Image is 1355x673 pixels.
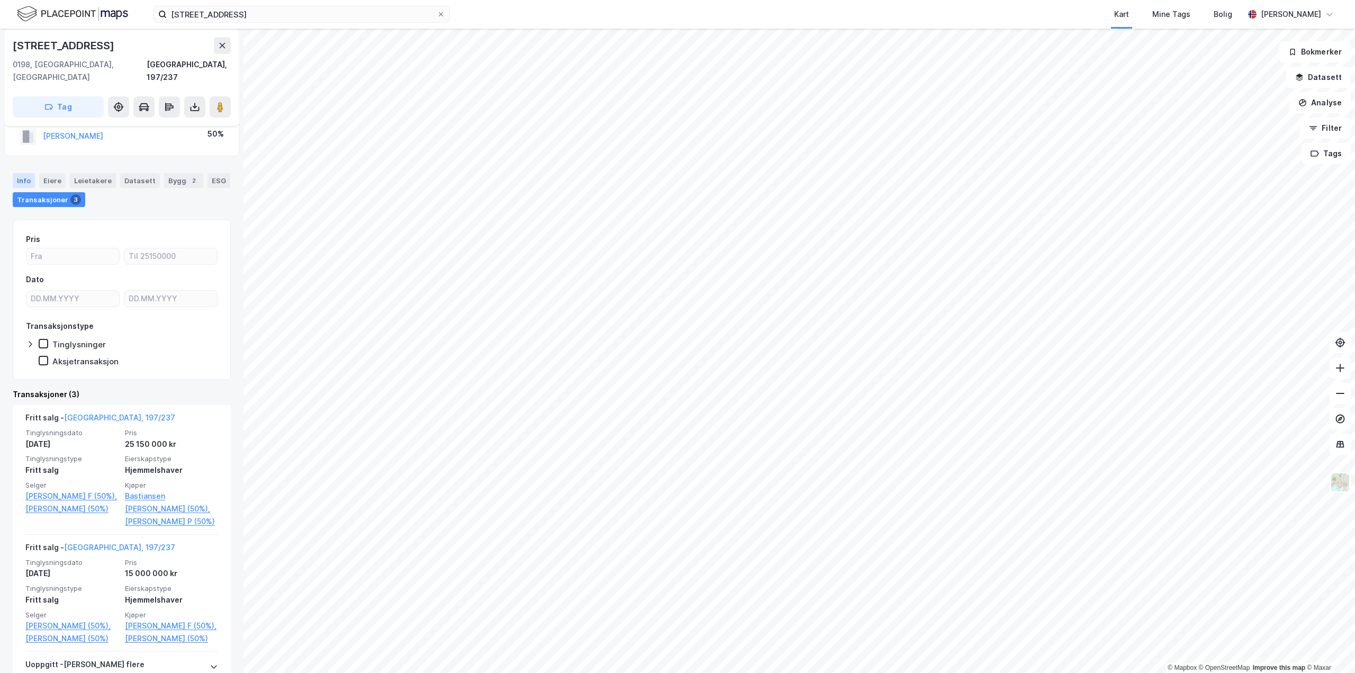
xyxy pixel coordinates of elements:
[1261,8,1321,21] div: [PERSON_NAME]
[1214,8,1232,21] div: Bolig
[25,620,119,632] a: [PERSON_NAME] (50%),
[207,173,230,188] div: ESG
[26,233,40,246] div: Pris
[125,620,218,632] a: [PERSON_NAME] F (50%),
[25,594,119,606] div: Fritt salg
[26,291,119,307] input: DD.MM.YYYY
[1152,8,1190,21] div: Mine Tags
[125,490,218,515] a: Bastiansen [PERSON_NAME] (50%),
[124,248,217,264] input: Til 25150000
[26,248,119,264] input: Fra
[13,37,116,54] div: [STREET_ADDRESS]
[125,428,218,437] span: Pris
[25,558,119,567] span: Tinglysningsdato
[52,339,106,349] div: Tinglysninger
[1253,664,1305,671] a: Improve this map
[1199,664,1250,671] a: OpenStreetMap
[125,438,218,451] div: 25 150 000 kr
[1302,622,1355,673] iframe: Chat Widget
[125,584,218,593] span: Eierskapstype
[70,194,81,205] div: 3
[147,58,231,84] div: [GEOGRAPHIC_DATA], 197/237
[25,502,119,515] a: [PERSON_NAME] (50%)
[167,6,437,22] input: Søk på adresse, matrikkel, gårdeiere, leietakere eller personer
[1114,8,1129,21] div: Kart
[125,632,218,645] a: [PERSON_NAME] (50%)
[1168,664,1197,671] a: Mapbox
[1279,41,1351,62] button: Bokmerker
[13,96,104,118] button: Tag
[125,567,218,580] div: 15 000 000 kr
[125,464,218,477] div: Hjemmelshaver
[124,291,217,307] input: DD.MM.YYYY
[207,128,224,140] div: 50%
[13,388,231,401] div: Transaksjoner (3)
[188,175,199,186] div: 2
[25,490,119,502] a: [PERSON_NAME] F (50%),
[70,173,116,188] div: Leietakere
[125,515,218,528] a: [PERSON_NAME] P (50%)
[52,356,119,366] div: Aksjetransaksjon
[25,428,119,437] span: Tinglysningsdato
[125,481,218,490] span: Kjøper
[25,567,119,580] div: [DATE]
[13,58,147,84] div: 0198, [GEOGRAPHIC_DATA], [GEOGRAPHIC_DATA]
[1289,92,1351,113] button: Analyse
[25,454,119,463] span: Tinglysningstype
[13,192,85,207] div: Transaksjoner
[13,173,35,188] div: Info
[120,173,160,188] div: Datasett
[1330,472,1350,492] img: Z
[39,173,66,188] div: Eiere
[17,5,128,23] img: logo.f888ab2527a4732fd821a326f86c7f29.svg
[25,464,119,477] div: Fritt salg
[1302,143,1351,164] button: Tags
[1300,118,1351,139] button: Filter
[25,611,119,620] span: Selger
[26,320,94,333] div: Transaksjonstype
[1286,67,1351,88] button: Datasett
[164,173,203,188] div: Bygg
[26,273,44,286] div: Dato
[125,594,218,606] div: Hjemmelshaver
[25,481,119,490] span: Selger
[25,584,119,593] span: Tinglysningstype
[125,558,218,567] span: Pris
[25,411,175,428] div: Fritt salg -
[25,632,119,645] a: [PERSON_NAME] (50%)
[125,611,218,620] span: Kjøper
[25,541,175,558] div: Fritt salg -
[125,454,218,463] span: Eierskapstype
[64,413,175,422] a: [GEOGRAPHIC_DATA], 197/237
[64,543,175,552] a: [GEOGRAPHIC_DATA], 197/237
[25,438,119,451] div: [DATE]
